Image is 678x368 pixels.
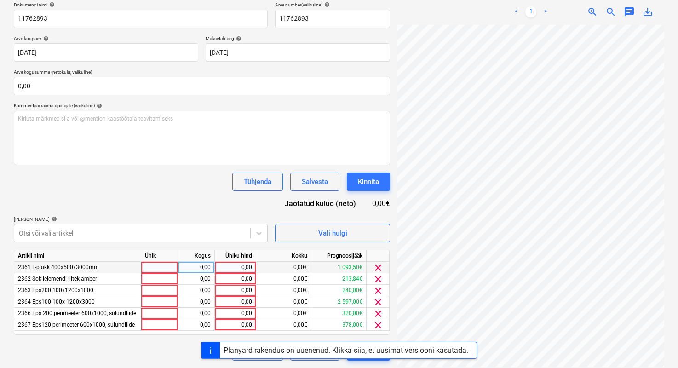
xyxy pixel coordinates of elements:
p: Arve kogusumma (netokulu, valikuline) [14,69,390,77]
div: 0,00€ [256,296,311,308]
input: Arve kogusumma (netokulu, valikuline) [14,77,390,95]
div: 0,00 [182,308,211,319]
div: 0,00€ [256,285,311,296]
div: Jaotatud kulud (neto) [270,198,371,209]
div: 0,00 [182,285,211,296]
iframe: Chat Widget [632,324,678,368]
div: Kinnita [358,176,379,188]
div: 0,00€ [256,262,311,273]
span: 2361 L-plokk 400x500x3000mm [18,264,99,270]
div: Kommentaar raamatupidajale (valikuline) [14,103,390,109]
div: Arve number (valikuline) [275,2,390,8]
input: Dokumendi nimi [14,10,268,28]
div: 2 597,00€ [311,296,367,308]
div: Kogus [178,250,215,262]
div: 0,00€ [371,198,390,209]
span: help [95,103,102,109]
span: help [50,216,57,222]
div: 0,00 [182,273,211,285]
div: 0,00€ [256,308,311,319]
div: Tühjenda [244,176,271,188]
div: 0,00 [182,319,211,331]
div: Kokku [256,250,311,262]
div: 0,00€ [256,273,311,285]
div: 0,00 [218,296,252,308]
span: clear [373,262,384,273]
div: [PERSON_NAME] [14,216,268,222]
div: Prognoosijääk [311,250,367,262]
button: Kinnita [347,172,390,191]
div: 1 093,50€ [311,262,367,273]
span: help [234,36,241,41]
div: 378,00€ [311,319,367,331]
div: 0,00 [182,296,211,308]
div: 0,00 [218,285,252,296]
span: help [41,36,49,41]
div: Artikli nimi [14,250,141,262]
div: 0,00 [218,262,252,273]
span: 2362 Soklielemendi liiteklamber [18,276,97,282]
span: 2366 Eps 200 perimeeter 600x1000, sulundliide [18,310,136,316]
div: Arve kuupäev [14,35,198,41]
div: Salvesta [302,176,328,188]
div: Planyard rakendus on uuenenud. Klikka siia, et uusimat versiooni kasutada. [224,346,468,355]
span: clear [373,285,384,296]
div: 0,00€ [256,319,311,331]
div: 320,00€ [311,308,367,319]
input: Tähtaega pole määratud [206,43,390,62]
div: 0,00 [218,319,252,331]
div: 0,00 [218,273,252,285]
span: 2367 Eps120 perimeeter 600x1000, sulundliide [18,322,135,328]
span: 2363 Eps200 100x1200x1000 [18,287,93,293]
span: 2364 Eps100 100x 1200x3000 [18,299,95,305]
input: Arve kuupäeva pole määratud. [14,43,198,62]
div: 240,00€ [311,285,367,296]
button: Salvesta [290,172,339,191]
button: Vali hulgi [275,224,390,242]
div: Ühik [141,250,178,262]
div: 213,84€ [311,273,367,285]
div: Dokumendi nimi [14,2,268,8]
span: clear [373,308,384,319]
input: Arve number [275,10,390,28]
div: 0,00 [182,262,211,273]
span: clear [373,320,384,331]
button: Tühjenda [232,172,283,191]
div: 0,00 [218,308,252,319]
div: Vali hulgi [318,227,347,239]
span: help [47,2,55,7]
span: help [322,2,330,7]
div: Ühiku hind [215,250,256,262]
span: clear [373,297,384,308]
span: clear [373,274,384,285]
div: Maksetähtaeg [206,35,390,41]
